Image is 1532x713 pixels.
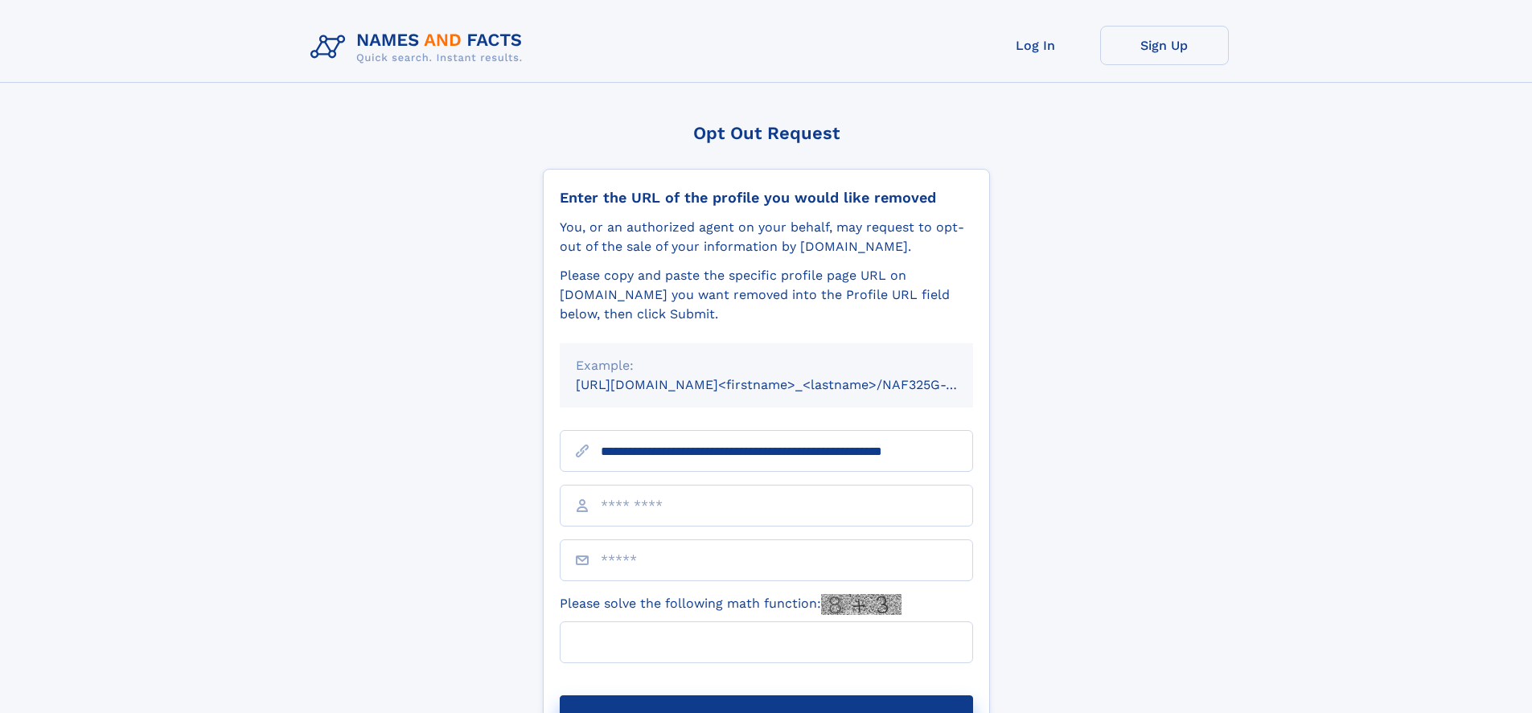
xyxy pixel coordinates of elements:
[560,218,973,256] div: You, or an authorized agent on your behalf, may request to opt-out of the sale of your informatio...
[543,123,990,143] div: Opt Out Request
[971,26,1100,65] a: Log In
[576,377,1004,392] small: [URL][DOMAIN_NAME]<firstname>_<lastname>/NAF325G-xxxxxxxx
[576,356,957,375] div: Example:
[560,594,902,615] label: Please solve the following math function:
[304,26,536,69] img: Logo Names and Facts
[560,189,973,207] div: Enter the URL of the profile you would like removed
[560,266,973,324] div: Please copy and paste the specific profile page URL on [DOMAIN_NAME] you want removed into the Pr...
[1100,26,1229,65] a: Sign Up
